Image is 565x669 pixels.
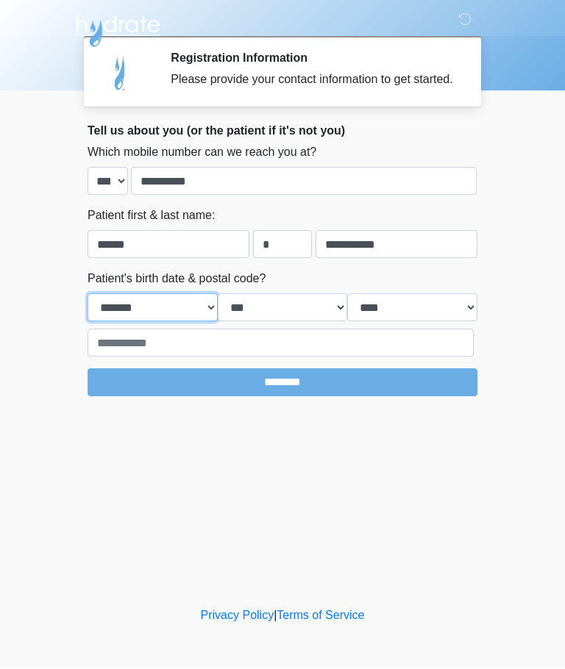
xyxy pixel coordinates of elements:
[171,71,455,89] div: Please provide your contact information to get started.
[201,609,274,622] a: Privacy Policy
[88,144,316,162] label: Which mobile number can we reach you at?
[88,124,477,138] h2: Tell us about you (or the patient if it's not you)
[73,11,163,49] img: Hydrate IV Bar - Arcadia Logo
[88,271,266,288] label: Patient's birth date & postal code?
[274,609,277,622] a: |
[99,51,143,96] img: Agent Avatar
[277,609,364,622] a: Terms of Service
[88,207,215,225] label: Patient first & last name:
